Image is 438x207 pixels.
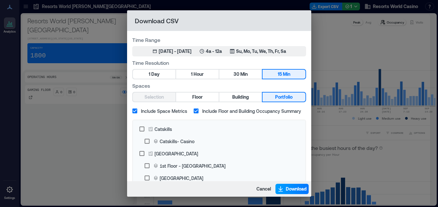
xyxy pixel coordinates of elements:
label: Spaces [132,82,306,89]
button: 1 Day [133,70,175,79]
span: 1 [149,70,150,78]
span: 15 [278,70,282,78]
button: Cancel [254,184,273,194]
button: 15 Min [263,70,305,79]
button: [DATE] - [DATE]4a - 12aSu, Mo, Tu, We, Th, Fr, Sa [132,46,306,56]
span: Portfolio [275,93,293,101]
div: [DATE] - [DATE] [159,48,192,54]
span: Building [232,93,249,101]
span: Floor [192,93,203,101]
button: Portfolio [263,93,305,102]
span: 30 [234,70,239,78]
span: Download [286,186,307,192]
span: Include Space Metrics [141,108,187,114]
div: [GEOGRAPHIC_DATA] [154,150,198,157]
button: 1 Hour [176,70,219,79]
div: Catskills [154,126,172,133]
button: 30 Min [219,70,262,79]
button: Floor [176,93,219,102]
span: Hour [194,70,204,78]
div: Catskills- Casino [160,138,194,145]
label: Time Resolution [132,59,306,66]
p: 4a - 12a [206,48,222,54]
h2: Download CSV [127,10,311,31]
span: Cancel [256,186,271,192]
span: Day [151,70,160,78]
span: Include Floor and Building Occupancy Summary [202,108,301,114]
div: 1st Floor - [GEOGRAPHIC_DATA] [160,163,225,169]
span: 1 [191,70,193,78]
button: Building [219,93,262,102]
div: [GEOGRAPHIC_DATA] [160,175,203,182]
p: Su, Mo, Tu, We, Th, Fr, Sa [236,48,286,54]
label: Time Range [132,36,306,44]
button: Download [275,184,309,194]
span: Min [283,70,290,78]
span: Min [240,70,248,78]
